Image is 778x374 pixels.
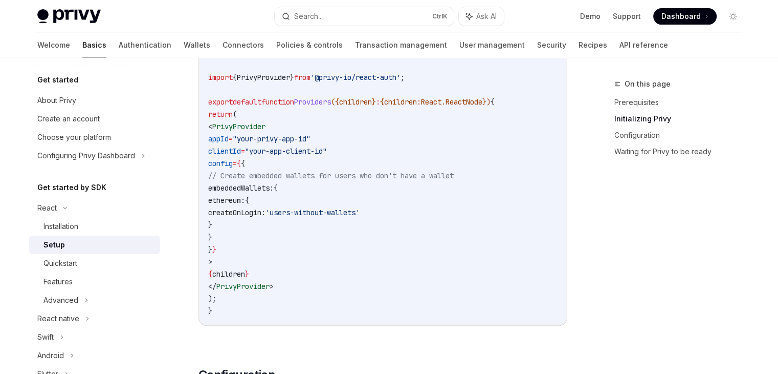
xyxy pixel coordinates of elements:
a: Dashboard [653,8,717,25]
span: return [208,110,233,119]
span: > [270,282,274,291]
span: embeddedWallets: [208,183,274,193]
div: Setup [43,239,65,251]
div: Advanced [43,294,78,306]
span: { [491,97,495,107]
span: = [241,147,245,156]
span: from [294,73,310,82]
span: children [339,97,372,107]
span: } [208,306,212,316]
span: import [208,73,233,82]
span: 'users-without-wallets' [265,208,360,217]
a: Features [29,273,160,291]
span: { [233,73,237,82]
span: Dashboard [661,11,701,22]
a: Security [537,33,566,57]
a: Initializing Privy [614,111,749,127]
span: ); [208,294,216,303]
div: Choose your platform [37,131,111,143]
div: About Privy [37,94,76,107]
a: API reference [619,33,668,57]
a: Create an account [29,110,160,128]
span: children [212,269,245,279]
span: : [417,97,421,107]
span: React [421,97,441,107]
div: React native [37,313,79,325]
span: = [233,159,237,168]
a: Waiting for Privy to be ready [614,143,749,160]
a: Wallets [184,33,210,57]
span: } [372,97,376,107]
span: function [261,97,294,107]
span: } [212,245,216,254]
span: }) [482,97,491,107]
div: Android [37,349,64,362]
div: Search... [294,10,323,23]
a: Prerequisites [614,94,749,111]
a: Transaction management [355,33,447,57]
a: Setup [29,236,160,254]
a: Policies & controls [276,33,343,57]
span: ; [401,73,405,82]
span: } [208,245,212,254]
span: ethereum: [208,196,245,205]
span: export [208,97,233,107]
span: Ctrl K [432,12,448,20]
div: Configuring Privy Dashboard [37,150,135,162]
span: = [229,134,233,143]
span: < [208,122,212,131]
span: ( [233,110,237,119]
span: } [208,220,212,230]
span: { [274,183,278,193]
button: Ask AI [459,7,504,26]
span: } [245,269,249,279]
a: Installation [29,217,160,236]
span: { [245,196,249,205]
span: . [441,97,446,107]
span: Ask AI [476,11,497,22]
span: { [241,159,245,168]
div: Features [43,276,73,288]
div: Quickstart [43,257,77,269]
a: Quickstart [29,254,160,273]
div: React [37,202,57,214]
button: Toggle dark mode [725,8,741,25]
div: Create an account [37,113,100,125]
span: // Create embedded wallets for users who don't have a wallet [208,171,454,180]
span: PrivyProvider [237,73,290,82]
span: } [290,73,294,82]
a: Configuration [614,127,749,143]
div: Swift [37,331,54,343]
span: default [233,97,261,107]
a: About Privy [29,91,160,110]
span: appId [208,134,229,143]
a: Demo [580,11,601,22]
span: ReactNode [446,97,482,107]
span: ({ [331,97,339,107]
a: Basics [82,33,106,57]
span: createOnLogin: [208,208,265,217]
button: Search...CtrlK [275,7,454,26]
span: : [376,97,380,107]
span: config [208,159,233,168]
span: "your-privy-app-id" [233,134,310,143]
span: PrivyProvider [212,122,265,131]
a: User management [459,33,525,57]
a: Choose your platform [29,128,160,147]
h5: Get started by SDK [37,181,106,194]
span: Providers [294,97,331,107]
span: PrivyProvider [216,282,270,291]
a: Connectors [223,33,264,57]
span: clientId [208,147,241,156]
span: { [237,159,241,168]
a: Welcome [37,33,70,57]
span: { [380,97,384,107]
img: light logo [37,9,101,24]
span: "your-app-client-id" [245,147,327,156]
a: Recipes [579,33,607,57]
h5: Get started [37,74,78,86]
span: { [208,269,212,279]
a: Authentication [119,33,171,57]
div: Installation [43,220,78,233]
span: } [208,233,212,242]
